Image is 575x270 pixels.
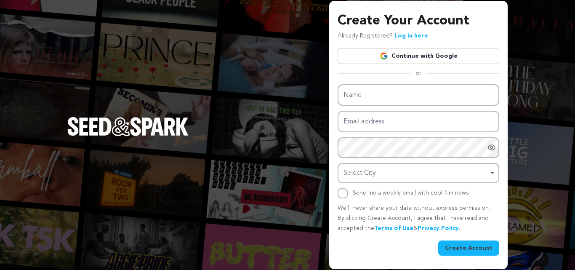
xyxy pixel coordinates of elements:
p: We’ll never share your data without express permission. By clicking Create Account, I agree that ... [338,203,499,233]
a: Privacy Policy [418,225,459,231]
a: Show password as plain text. Warning: this will display your password on the screen. [487,143,496,152]
span: or [410,69,426,78]
a: Continue with Google [338,48,499,64]
a: Log in here [394,33,428,39]
a: Seed&Spark Homepage [67,117,189,152]
p: Already Registered? [338,31,428,41]
h3: Create Your Account [338,11,499,31]
img: Seed&Spark Logo [67,117,189,136]
div: Select City [343,167,488,179]
input: Email address [338,111,499,132]
a: Terms of Use [374,225,413,231]
img: Google logo [380,52,388,60]
label: Send me a weekly email with cool film news [353,190,469,196]
input: Name [338,84,499,106]
button: Create Account [438,241,499,256]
